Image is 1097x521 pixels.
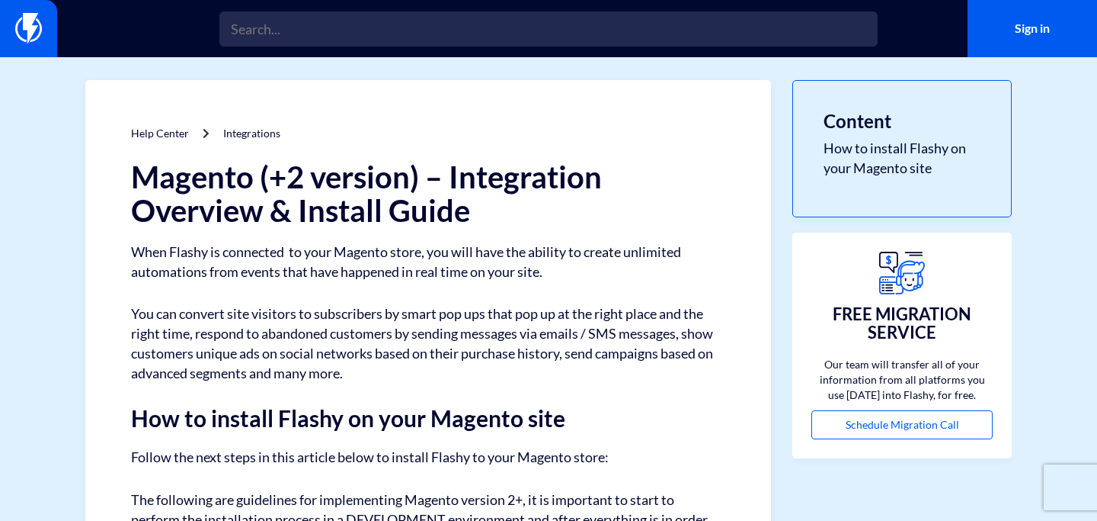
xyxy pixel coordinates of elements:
[131,127,189,140] a: Help Center
[131,243,725,281] p: When Flashy is connected to your Magento store, you will have the ability to create unlimited aut...
[811,305,993,342] h3: FREE MIGRATION SERVICE
[811,357,993,403] p: Our team will transfer all of your information from all platforms you use [DATE] into Flashy, for...
[811,410,993,439] a: Schedule Migration Call
[223,127,280,140] a: Integrations
[131,446,725,468] p: Follow the next steps in this article below to install Flashy to your Magento store:
[131,404,523,432] strong: How to install Flashy on your Magento
[528,404,565,432] strong: site
[219,11,878,47] input: Search...
[824,139,980,178] a: How to install Flashy on your Magento site
[131,160,725,227] h1: Magento (+2 version) – Integration Overview & Install Guide
[824,111,980,131] h3: Content
[131,304,725,383] p: You can convert site visitors to subscribers by smart pop ups that pop up at the right place and ...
